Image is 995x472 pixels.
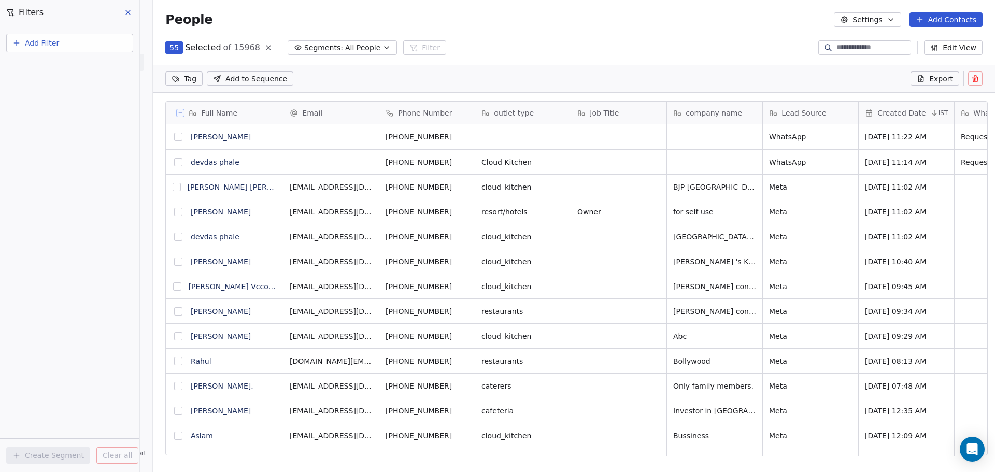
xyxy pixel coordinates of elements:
span: Bollywood [673,356,756,366]
button: Add to Sequence [207,71,293,86]
a: Rahul [191,357,211,365]
span: Meta [769,381,852,391]
span: [EMAIL_ADDRESS][DOMAIN_NAME] [290,232,373,242]
span: cloud_kitchen [481,281,564,292]
span: [EMAIL_ADDRESS][DOMAIN_NAME] [290,406,373,416]
span: [DATE] 08:13 AM [865,356,948,366]
span: cloud_kitchen [481,431,564,441]
div: Full Name [166,102,283,124]
span: Meta [769,207,852,217]
a: [PERSON_NAME] Vccontractor [189,282,298,291]
span: [PERSON_NAME] 's Kitchen [673,256,756,267]
span: cloud_kitchen [481,232,564,242]
span: [PHONE_NUMBER] [386,232,468,242]
span: Only family members. [673,381,756,391]
span: [PHONE_NUMBER] [386,381,468,391]
span: Created Date [877,108,926,118]
span: cloud_kitchen [481,256,564,267]
span: [DATE] 12:09 AM [865,431,948,441]
span: [EMAIL_ADDRESS][DOMAIN_NAME] [290,381,373,391]
span: WhatsApp [769,157,852,167]
span: [PHONE_NUMBER] [386,331,468,341]
span: [GEOGRAPHIC_DATA], [GEOGRAPHIC_DATA] [673,232,756,242]
span: [PHONE_NUMBER] [386,406,468,416]
span: Meta [769,256,852,267]
a: [PERSON_NAME] [191,133,251,141]
span: Meta [769,356,852,366]
span: [DATE] 11:14 AM [865,157,948,167]
span: restaurants [481,356,564,366]
button: Export [911,71,959,86]
span: Tag [184,74,196,84]
a: Aslam [191,432,213,440]
div: Open Intercom Messenger [960,437,985,462]
button: Filter [403,40,446,55]
span: Add to Sequence [225,74,287,84]
span: [DATE] 11:02 AM [865,182,948,192]
span: [PHONE_NUMBER] [386,455,468,466]
span: [EMAIL_ADDRESS][DOMAIN_NAME] [290,207,373,217]
span: [EMAIL_ADDRESS][DOMAIN_NAME] [290,256,373,267]
a: [PERSON_NAME] [191,332,251,340]
div: Phone Number [379,102,475,124]
span: [DATE] 09:29 AM [865,331,948,341]
span: [PERSON_NAME] construction [673,306,756,317]
span: [EMAIL_ADDRESS][DOMAIN_NAME] [290,281,373,292]
span: cloud_kitchen [481,182,564,192]
span: [PHONE_NUMBER] [386,157,468,167]
span: for self use [673,207,756,217]
span: Meta [769,331,852,341]
div: Email [283,102,379,124]
span: [DATE] 11:02 AM [865,207,948,217]
span: Meta [769,182,852,192]
span: [PHONE_NUMBER] [386,431,468,441]
a: devdas phale [191,233,239,241]
span: [DATE] 10:40 AM [865,256,948,267]
span: [PERSON_NAME] contractor [673,281,756,292]
span: IST [939,109,948,117]
span: BJP [GEOGRAPHIC_DATA] [673,182,756,192]
span: cloud_kitchen [481,331,564,341]
span: [EMAIL_ADDRESS][DOMAIN_NAME] [290,331,373,341]
span: Job Title [590,108,619,118]
span: caterers [481,381,564,391]
div: Job Title [571,102,666,124]
span: [PHONE_NUMBER] [386,256,468,267]
button: Settings [834,12,901,27]
span: Bussiness [673,431,756,441]
span: [PHONE_NUMBER] [386,306,468,317]
span: Export [929,74,953,84]
span: resort/hotels [481,207,564,217]
span: Meta [769,306,852,317]
span: People [165,12,212,27]
span: WhatsApp [769,132,852,142]
button: Tag [165,71,203,86]
a: [PERSON_NAME] [PERSON_NAME] [188,183,310,191]
span: [DATE] 12:35 AM [865,406,948,416]
span: [PHONE_NUMBER] [386,132,468,142]
span: All People [345,42,380,53]
span: [PHONE_NUMBER] [386,207,468,217]
span: Lead Source [781,108,826,118]
span: of 15968 [223,41,260,54]
span: [DOMAIN_NAME][EMAIL_ADDRESS][DOMAIN_NAME] [290,356,373,366]
span: [EMAIL_ADDRESS][DOMAIN_NAME] [290,431,373,441]
span: [PHONE_NUMBER] [386,356,468,366]
span: [PHONE_NUMBER] [386,281,468,292]
span: [DATE] 07:48 AM [865,381,948,391]
div: grid [166,124,283,456]
span: Abc [673,331,756,341]
span: [DATE] 09:45 AM [865,281,948,292]
span: [DATE] 11:48 PM [865,455,948,466]
span: WhatsApp [769,455,852,466]
span: [DATE] 09:34 AM [865,306,948,317]
div: Lead Source [763,102,858,124]
a: [PERSON_NAME] [191,208,251,216]
div: Created DateIST [859,102,954,124]
span: [EMAIL_ADDRESS][DOMAIN_NAME] [290,306,373,317]
a: devdas phale [191,158,239,166]
a: [PERSON_NAME] [191,307,251,316]
button: Add Contacts [909,12,983,27]
button: 55 [165,41,183,54]
span: Owner [577,207,660,217]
